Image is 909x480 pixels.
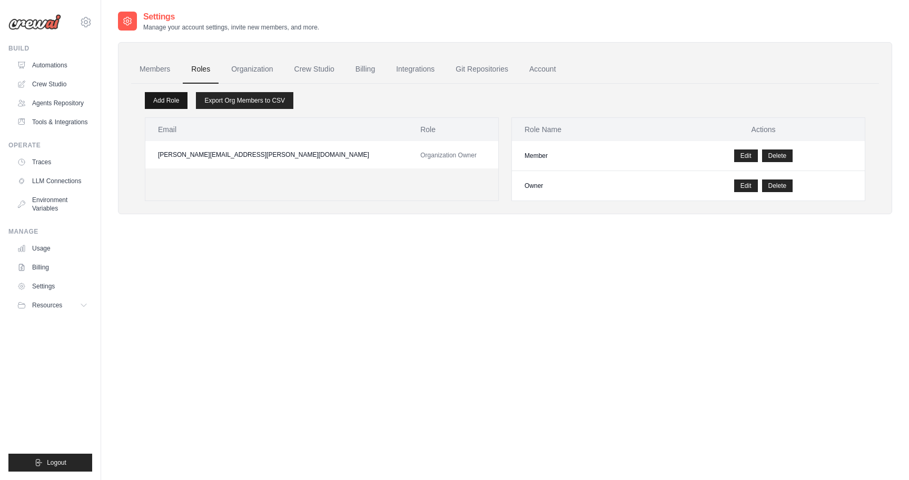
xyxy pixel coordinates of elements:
a: Edit [734,149,758,162]
td: Owner [512,171,662,201]
div: Operate [8,141,92,149]
button: Logout [8,454,92,472]
a: Usage [13,240,92,257]
a: Tools & Integrations [13,114,92,131]
a: Crew Studio [286,55,343,84]
th: Actions [662,118,865,141]
span: Resources [32,301,62,309]
a: Traces [13,154,92,171]
a: Git Repositories [447,55,517,84]
a: Integrations [388,55,443,84]
a: Billing [347,55,383,84]
h2: Settings [143,11,319,23]
th: Role [408,118,498,141]
a: Export Org Members to CSV [196,92,293,109]
a: Edit [734,179,758,192]
a: Members [131,55,179,84]
a: Environment Variables [13,192,92,217]
div: Manage [8,227,92,236]
td: Member [512,141,662,171]
img: Logo [8,14,61,30]
span: Organization Owner [420,152,477,159]
a: Roles [183,55,219,84]
th: Role Name [512,118,662,141]
a: Agents Repository [13,95,92,112]
td: [PERSON_NAME][EMAIL_ADDRESS][PERSON_NAME][DOMAIN_NAME] [145,141,408,168]
th: Email [145,118,408,141]
span: Logout [47,458,66,467]
a: Organization [223,55,281,84]
a: LLM Connections [13,173,92,189]
a: Settings [13,278,92,295]
p: Manage your account settings, invite new members, and more. [143,23,319,32]
a: Billing [13,259,92,276]
a: Add Role [145,92,187,109]
div: Build [8,44,92,53]
a: Automations [13,57,92,74]
button: Delete [762,149,793,162]
button: Delete [762,179,793,192]
a: Crew Studio [13,76,92,93]
button: Resources [13,297,92,314]
a: Account [521,55,565,84]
